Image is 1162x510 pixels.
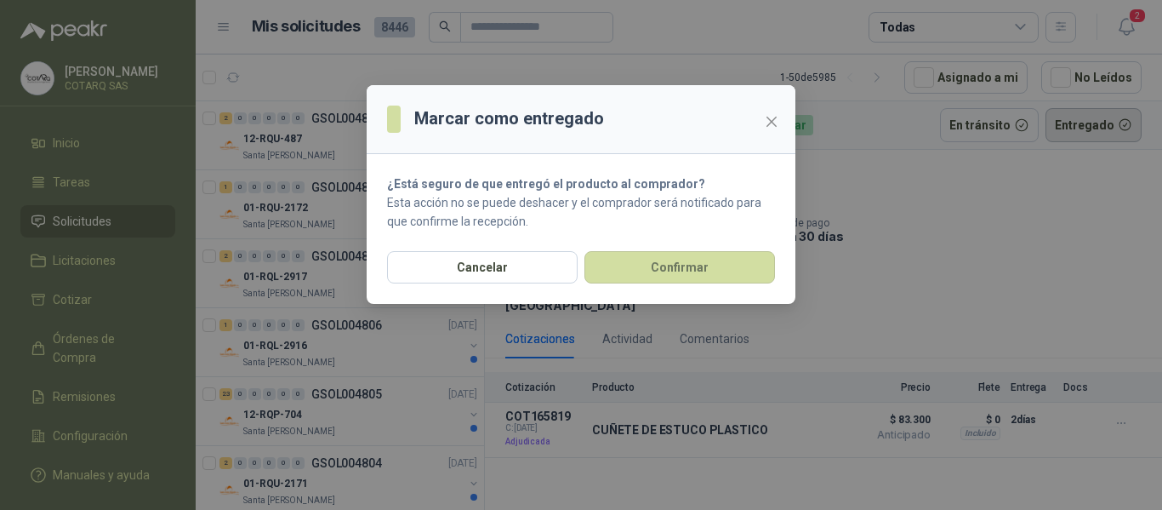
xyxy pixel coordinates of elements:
[387,251,578,284] button: Cancelar
[414,106,604,132] h3: Marcar como entregado
[765,115,778,129] span: close
[758,108,785,135] button: Close
[387,193,775,231] p: Esta acción no se puede deshacer y el comprador será notificado para que confirme la recepción.
[584,251,775,284] button: Confirmar
[387,177,705,191] strong: ¿Está seguro de que entregó el producto al comprador?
